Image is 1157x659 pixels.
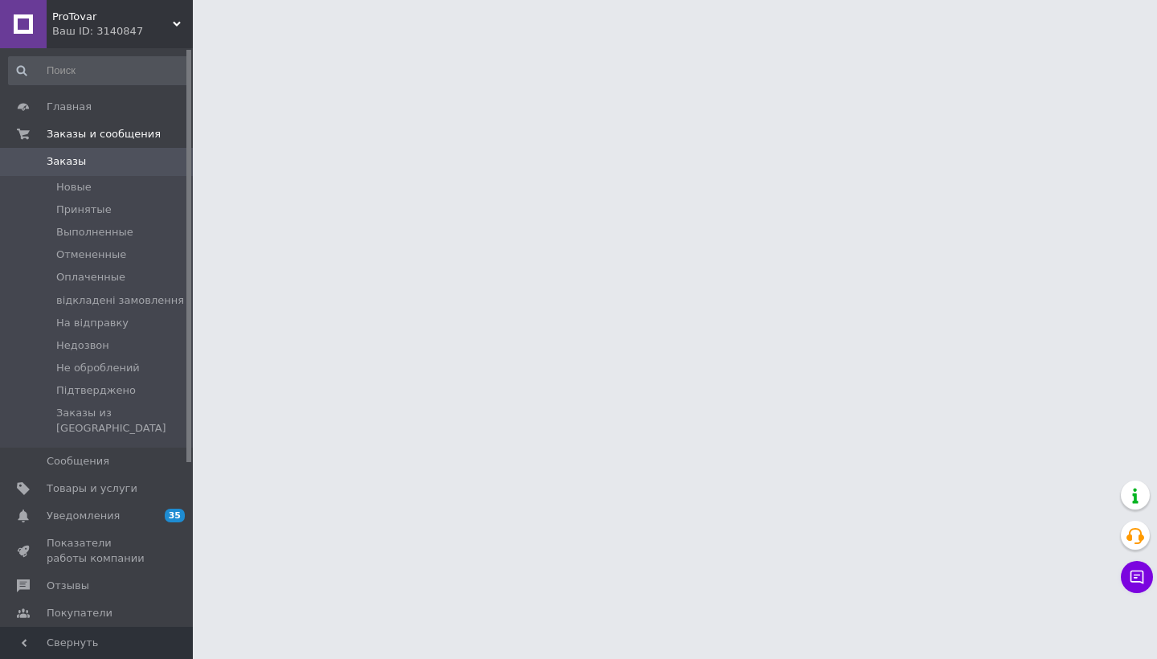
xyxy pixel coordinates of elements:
span: Выполненные [56,225,133,239]
span: Заказы из [GEOGRAPHIC_DATA] [56,406,188,435]
span: Заказы [47,154,86,169]
span: Принятые [56,203,112,217]
button: Чат с покупателем [1121,561,1153,593]
span: На відправку [56,316,129,330]
span: Уведомления [47,509,120,523]
span: Покупатели [47,606,112,620]
span: Підтверджено [56,383,136,398]
span: відкладені замовлення [56,293,184,308]
span: Отмененные [56,248,126,262]
span: Товары и услуги [47,481,137,496]
span: Оплаченные [56,270,125,284]
span: Отзывы [47,579,89,593]
span: Сообщения [47,454,109,469]
span: ProTovar [52,10,173,24]
span: Заказы и сообщения [47,127,161,141]
span: 35 [165,509,185,522]
span: Новые [56,180,92,194]
span: Главная [47,100,92,114]
span: Показатели работы компании [47,536,149,565]
div: Ваш ID: 3140847 [52,24,193,39]
span: Не оброблений [56,361,140,375]
span: Недозвон [56,338,109,353]
input: Поиск [8,56,190,85]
